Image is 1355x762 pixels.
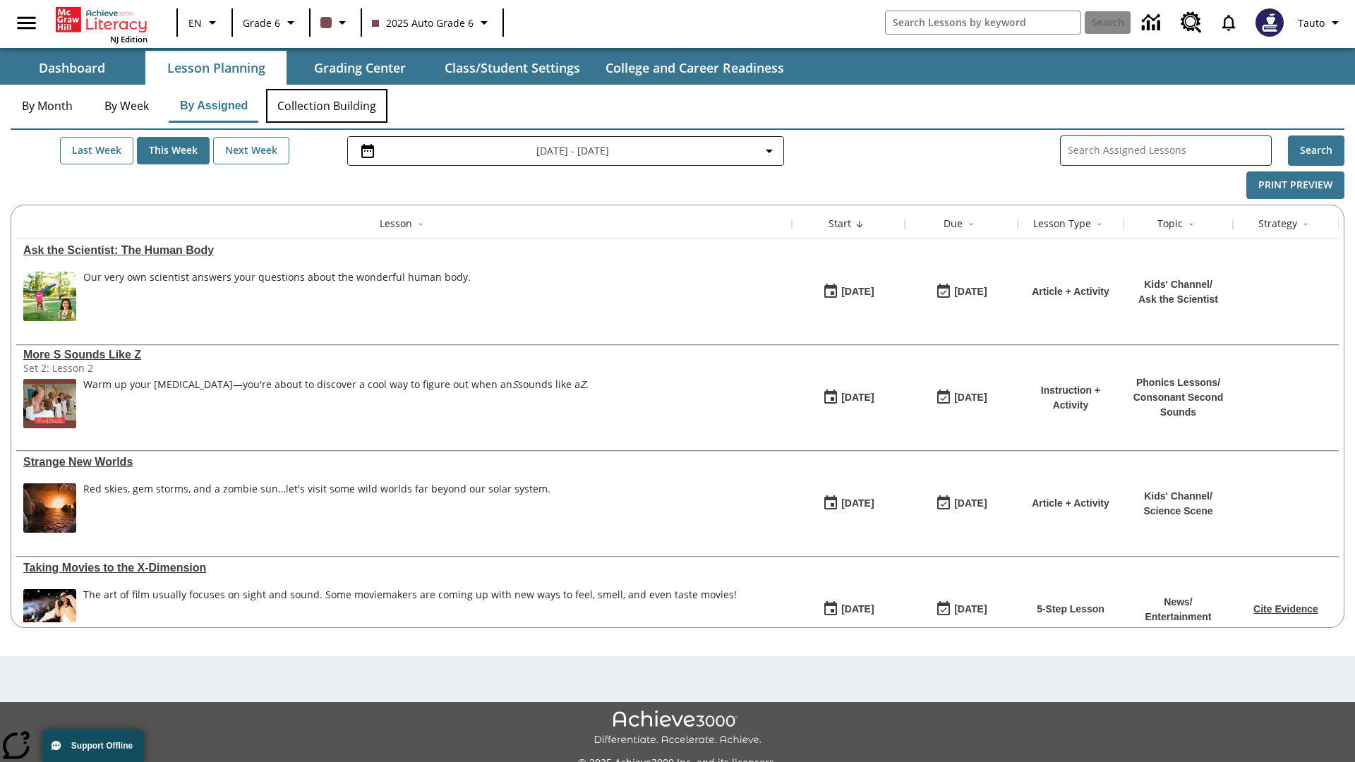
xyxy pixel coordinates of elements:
[1255,8,1284,37] img: Avatar
[1253,603,1318,615] a: Cite Evidence
[23,589,76,639] img: Panel in front of the seats sprays water mist to the happy audience at a 4DX-equipped theater.
[1032,284,1109,299] p: Article + Activity
[1210,4,1247,41] a: Notifications
[289,51,430,85] button: Grading Center
[818,279,879,306] button: 08/24/25: First time the lesson was available
[6,2,47,44] button: Open side menu
[380,217,412,231] div: Lesson
[83,379,589,391] p: Warm up your [MEDICAL_DATA]—you're about to discover a cool way to figure out when an sounds like...
[83,272,471,321] div: Our very own scientist answers your questions about the wonderful human body.
[315,10,356,35] button: Class color is dark brown. Change class color
[23,456,785,468] div: Strange New Worlds
[1298,16,1325,30] span: Tauto
[23,349,785,361] div: More S Sounds Like Z
[944,217,963,231] div: Due
[188,16,202,30] span: EN
[372,16,474,30] span: 2025 Auto Grade 6
[954,600,987,618] div: [DATE]
[56,6,147,34] a: Home
[1145,595,1211,610] p: News /
[23,562,785,574] div: Taking Movies to the X-Dimension
[412,216,429,233] button: Sort
[1025,383,1116,413] p: Instruction + Activity
[818,385,879,411] button: 08/24/25: First time the lesson was available
[1258,217,1297,231] div: Strategy
[851,216,868,233] button: Sort
[954,283,987,301] div: [DATE]
[931,385,992,411] button: 08/24/25: Last day the lesson can be accessed
[841,283,874,301] div: [DATE]
[83,589,737,639] div: The art of film usually focuses on sight and sound. Some moviemakers are coming up with new ways ...
[841,389,874,406] div: [DATE]
[761,143,778,159] svg: Collapse Date Range Filter
[237,10,305,35] button: Grade: Grade 6, Select a grade
[963,216,980,233] button: Sort
[818,596,879,623] button: 08/18/25: First time the lesson was available
[23,456,785,468] a: Strange New Worlds, Lessons
[1133,4,1172,42] a: Data Center
[110,34,147,44] span: NJ Edition
[1,51,143,85] button: Dashboard
[886,11,1080,34] input: search field
[1131,375,1226,390] p: Phonics Lessons /
[433,51,591,85] button: Class/Student Settings
[1183,216,1200,233] button: Sort
[1091,216,1108,233] button: Sort
[818,490,879,517] button: 08/24/25: First time the lesson was available
[91,89,162,123] button: By Week
[1068,140,1271,161] input: Search Assigned Lessons
[169,89,259,123] button: By Assigned
[11,89,84,123] button: By Month
[931,279,992,306] button: 08/24/25: Last day the lesson can be accessed
[1032,496,1109,511] p: Article + Activity
[83,272,471,284] div: Our very own scientist answers your questions about the wonderful human body.
[1288,135,1344,166] button: Search
[954,495,987,512] div: [DATE]
[1172,4,1210,42] a: Resource Center, Will open in new tab
[243,16,280,30] span: Grade 6
[1145,610,1211,624] p: Entertainment
[23,349,785,361] a: More S Sounds Like Z, Lessons
[1246,171,1344,199] button: Print Preview
[1157,217,1183,231] div: Topic
[1297,216,1314,233] button: Sort
[83,483,550,495] div: Red skies, gem storms, and a zombie sun…let's visit some wild worlds far beyond our solar system.
[594,710,761,746] img: Achieve3000 Differentiate Accelerate Achieve
[137,137,210,164] button: This Week
[23,562,785,574] a: Taking Movies to the X-Dimension, Lessons
[23,361,235,375] div: Set 2: Lesson 2
[512,377,518,391] em: S
[23,483,76,533] img: Artist's concept of what it would be like to stand on the surface of the exoplanet TRAPPIST-1
[829,217,851,231] div: Start
[23,272,76,321] img: Young girl doing a cartwheel
[266,89,387,123] button: Collection Building
[954,389,987,406] div: [DATE]
[931,596,992,623] button: 08/24/25: Last day the lesson can be accessed
[1138,277,1218,292] p: Kids' Channel /
[1143,489,1212,504] p: Kids' Channel /
[536,143,609,158] span: [DATE] - [DATE]
[145,51,287,85] button: Lesson Planning
[60,137,133,164] button: Last Week
[1143,504,1212,519] p: Science Scene
[366,10,498,35] button: Class: 2025 Auto Grade 6, Select your class
[56,4,147,44] div: Home
[23,244,785,257] a: Ask the Scientist: The Human Body, Lessons
[1247,4,1292,41] button: Select a new avatar
[71,741,133,751] span: Support Offline
[1037,602,1104,617] p: 5-Step Lesson
[1138,292,1218,307] p: Ask the Scientist
[83,379,589,428] div: Warm up your vocal cords—you're about to discover a cool way to figure out when an S sounds like ...
[213,137,289,164] button: Next Week
[580,377,586,391] em: Z
[594,51,795,85] button: College and Career Readiness
[182,10,227,35] button: Language: EN, Select a language
[931,490,992,517] button: 08/24/25: Last day the lesson can be accessed
[42,730,144,762] button: Support Offline
[1131,390,1226,420] p: Consonant Second Sounds
[83,483,550,533] div: Red skies, gem storms, and a zombie sun…let's visit some wild worlds far beyond our solar system.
